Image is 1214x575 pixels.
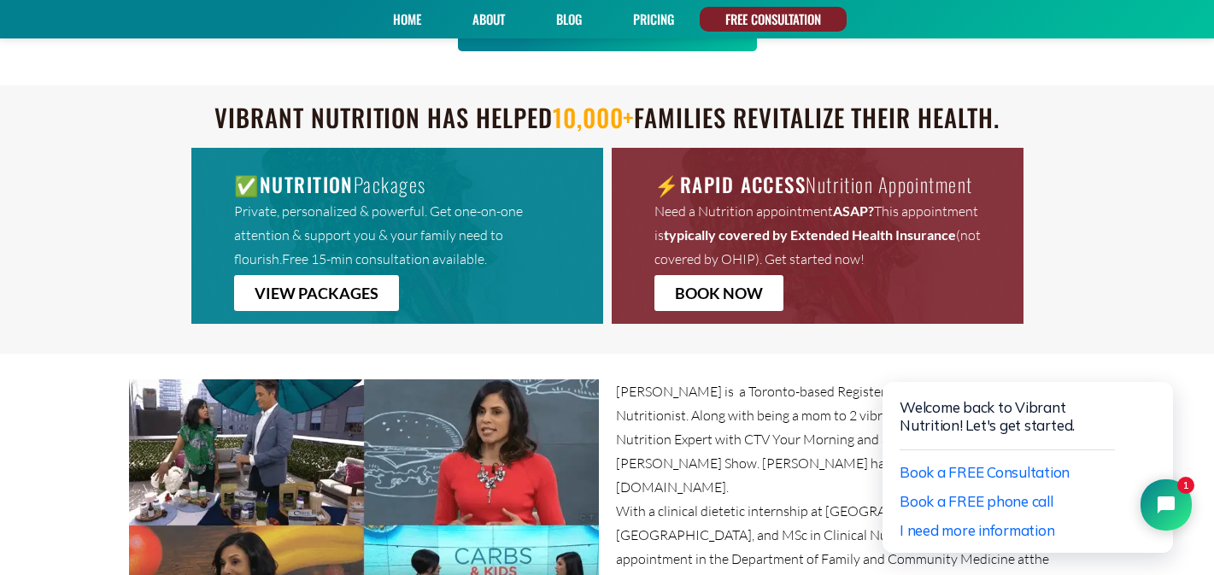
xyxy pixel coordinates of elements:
span: BOOK NOW [675,285,763,301]
a: FREE CONSULTATION [719,7,827,32]
span: ✅ Packages [234,170,426,199]
a: BOOK NOW [654,275,783,311]
p: [PERSON_NAME] is a Toronto-based Registered Dietitian and Child & Family Nutritionist. Along with... [616,379,1086,499]
strong: NUTRITION [260,170,354,199]
b: Free 15-min consultation available. [282,250,487,267]
a: VIEW PACKAGES [234,275,399,311]
strong: Vibrant Nutrition has helped families revitalize their health. [214,99,1000,135]
strong: typically covered by Extended Health Insurance [664,226,956,243]
span: ⚡ Nutrition Appointment [654,170,973,199]
span: GET FREE CONSULTATION [513,23,701,38]
span: 10,000+ [553,99,635,135]
a: Blog [550,7,588,32]
a: About [466,7,511,32]
a: Home [387,7,427,32]
strong: ASAP? [833,202,874,219]
p: Private, personalized & powerful. Get one-on-one attention & support you & your family need to fl... [234,199,560,271]
span: VIEW PACKAGES [255,285,378,301]
a: PRICING [627,7,680,32]
iframe: Tidio Chat [847,326,1214,575]
strong: RAPID ACCESS [680,170,806,199]
p: Need a Nutrition appointment This appointment is (not covered by OHIP). Get started now! [654,199,981,271]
